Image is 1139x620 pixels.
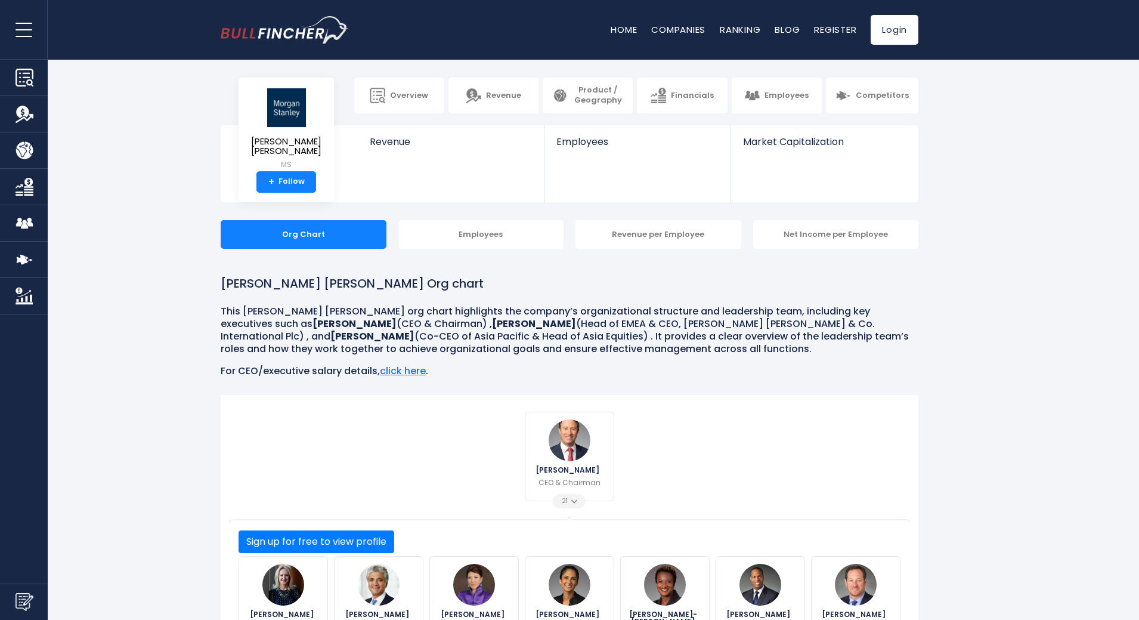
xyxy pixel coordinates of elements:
span: [PERSON_NAME] [345,611,413,618]
span: Employees [765,91,809,101]
span: Market Capitalization [743,136,905,147]
a: Revenue [448,78,538,113]
a: Ted Pick [PERSON_NAME] CEO & Chairman 21 [525,412,614,501]
p: CEO & Chairman [538,477,601,488]
span: [PERSON_NAME] [536,611,603,618]
span: [PERSON_NAME] [726,611,794,618]
img: Clare Woodman [262,564,304,606]
img: Gokul Laroia [358,564,400,606]
div: Org Chart [221,220,386,249]
span: 21 [562,498,571,504]
img: Ted Pick [549,419,590,461]
span: Employees [556,136,718,147]
span: Competitors [856,91,909,101]
h1: [PERSON_NAME] [PERSON_NAME] Org chart [221,274,918,292]
img: bullfincher logo [221,16,349,44]
img: Wei Christianson [453,564,495,606]
span: [PERSON_NAME] [441,611,508,618]
span: Product / Geography [572,85,623,106]
a: Overview [354,78,444,113]
a: Competitors [826,78,918,113]
a: [PERSON_NAME] [PERSON_NAME] MS [247,87,325,171]
button: Sign up for free to view profile [239,530,394,553]
a: Go to homepage [221,16,349,44]
a: Financials [637,78,727,113]
a: Ranking [720,23,760,36]
span: Overview [390,91,428,101]
b: [PERSON_NAME] [330,329,414,343]
div: Employees [398,220,564,249]
span: Financials [671,91,714,101]
a: Product / Geography [543,78,633,113]
span: [PERSON_NAME] [250,611,317,618]
p: For CEO/executive salary details, . [221,365,918,378]
a: Market Capitalization [731,125,917,168]
span: [PERSON_NAME] [822,611,889,618]
small: MS [248,159,324,170]
a: Blog [775,23,800,36]
a: Revenue [358,125,544,168]
span: [PERSON_NAME] [536,467,603,474]
p: This [PERSON_NAME] [PERSON_NAME] org chart highlights the company’s organizational structure and ... [221,306,918,355]
a: Companies [651,23,705,36]
img: Sharon Yeshaya [549,564,590,606]
img: Carol Greene-Vincent [644,564,686,606]
div: Revenue per Employee [575,220,741,249]
span: Revenue [370,136,533,147]
img: Mandell Crawley [739,564,781,606]
a: +Follow [256,171,316,193]
span: Revenue [486,91,521,101]
a: Register [814,23,856,36]
a: Login [871,15,918,45]
a: Employees [544,125,730,168]
a: Employees [732,78,822,113]
span: [PERSON_NAME] [PERSON_NAME] [248,137,324,156]
b: [PERSON_NAME] [492,317,576,331]
a: click here [380,364,426,378]
strong: + [268,177,274,187]
b: [PERSON_NAME] [312,317,397,331]
img: Eric Grossman [835,564,877,606]
a: Home [611,23,637,36]
div: Net Income per Employee [753,220,919,249]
